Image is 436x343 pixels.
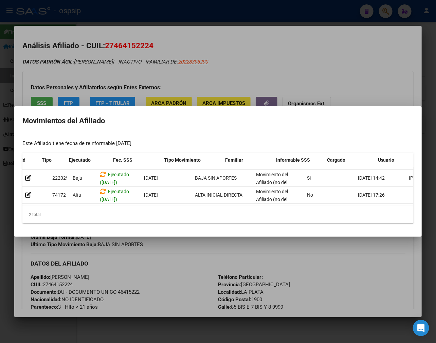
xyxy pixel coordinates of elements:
[324,153,375,167] datatable-header-cell: Cargado
[307,192,313,198] span: No
[327,157,345,163] span: Cargado
[52,175,69,181] span: 222025
[110,153,161,167] datatable-header-cell: Fec. SSS
[161,153,222,167] datatable-header-cell: Tipo Movimiento
[144,192,158,198] span: [DATE]
[22,206,414,223] div: 2 total
[273,153,324,167] datatable-header-cell: Informable SSS
[358,175,385,181] span: [DATE] 14:42
[22,114,414,127] h2: Movimientos del Afiliado
[42,157,52,163] span: Tipo
[378,157,395,163] span: Usuario
[164,157,201,163] span: Tipo Movimiento
[256,172,288,193] span: Movimiento del Afiliado (no del grupo)
[144,175,158,181] span: [DATE]
[100,172,129,185] span: Ejecutado ([DATE])
[222,153,273,167] datatable-header-cell: Familiar
[22,140,414,147] div: Este Afiliado tiene fecha de reinformable [DATE]
[256,189,288,210] span: Movimiento del Afiliado (no del grupo)
[375,153,426,167] datatable-header-cell: Usuario
[19,153,39,167] datatable-header-cell: Id
[276,157,310,163] span: Informable SSS
[195,192,242,198] span: ALTA INICIAL DIRECTA
[413,320,429,336] div: Open Intercom Messenger
[52,192,66,198] span: 74172
[69,157,91,163] span: Ejecutado
[307,175,311,181] span: Si
[113,157,132,163] span: Fec. SSS
[73,192,81,198] span: Alta
[195,175,237,181] span: BAJA SIN APORTES
[73,175,82,181] span: Baja
[66,153,110,167] datatable-header-cell: Ejecutado
[39,153,66,167] datatable-header-cell: Tipo
[358,192,385,198] span: [DATE] 17:26
[225,157,243,163] span: Familiar
[100,189,129,202] span: Ejecutado ([DATE])
[21,157,25,163] span: Id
